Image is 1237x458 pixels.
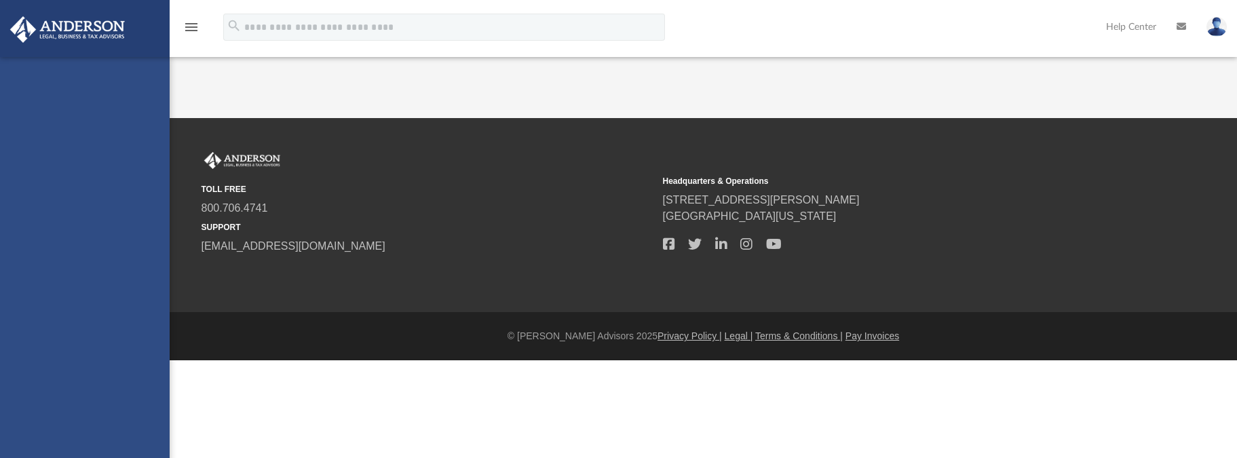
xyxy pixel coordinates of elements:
a: Pay Invoices [845,330,899,341]
small: SUPPORT [202,221,653,233]
a: [STREET_ADDRESS][PERSON_NAME] [663,194,860,206]
i: search [227,18,242,33]
a: [EMAIL_ADDRESS][DOMAIN_NAME] [202,240,385,252]
a: Privacy Policy | [658,330,722,341]
a: Legal | [725,330,753,341]
small: TOLL FREE [202,183,653,195]
div: © [PERSON_NAME] Advisors 2025 [170,329,1237,343]
a: [GEOGRAPHIC_DATA][US_STATE] [663,210,837,222]
a: 800.706.4741 [202,202,268,214]
small: Headquarters & Operations [663,175,1115,187]
i: menu [183,19,199,35]
img: Anderson Advisors Platinum Portal [6,16,129,43]
a: menu [183,26,199,35]
img: User Pic [1206,17,1227,37]
a: Terms & Conditions | [755,330,843,341]
img: Anderson Advisors Platinum Portal [202,152,283,170]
